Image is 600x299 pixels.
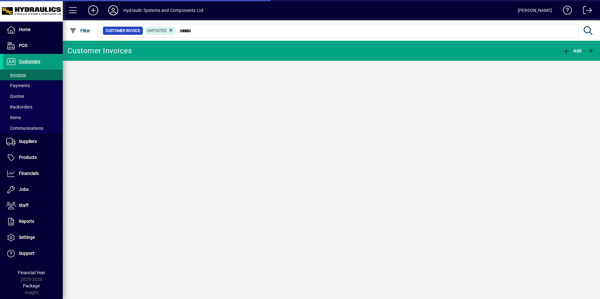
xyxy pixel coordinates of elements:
[558,1,572,22] a: Knowledge Base
[19,187,29,192] span: Jobs
[6,94,24,99] span: Quotes
[105,28,140,34] span: Customer Invoice
[19,251,35,256] span: Support
[68,25,92,36] button: Filter
[3,246,63,261] a: Support
[3,38,63,54] a: POS
[3,70,63,80] a: Invoices
[19,139,37,144] span: Suppliers
[19,203,29,208] span: Staff
[147,29,167,33] span: Unposted
[3,214,63,229] a: Reports
[6,115,21,120] span: Items
[3,182,63,197] a: Jobs
[18,270,45,275] span: Financial Year
[6,72,26,77] span: Invoices
[123,5,203,15] div: Hydraulic Systems and Components Ltd
[3,123,63,134] a: Communications
[3,166,63,181] a: Financials
[3,91,63,102] a: Quotes
[3,102,63,112] a: Backorders
[19,59,40,64] span: Customers
[3,230,63,245] a: Settings
[3,198,63,213] a: Staff
[19,155,37,160] span: Products
[3,150,63,165] a: Products
[6,83,30,88] span: Payments
[563,48,581,53] span: Add
[23,283,40,288] span: Package
[3,22,63,38] a: Home
[103,5,123,16] button: Profile
[67,46,132,56] div: Customer Invoices
[19,27,30,32] span: Home
[83,5,103,16] button: Add
[578,1,592,22] a: Logout
[3,80,63,91] a: Payments
[3,112,63,123] a: Items
[3,134,63,149] a: Suppliers
[19,235,35,240] span: Settings
[19,43,27,48] span: POS
[518,5,552,15] div: [PERSON_NAME]
[145,27,176,35] mat-chip: Customer Invoice Status: Unposted
[561,45,583,56] button: Add
[6,126,43,131] span: Communications
[6,104,32,109] span: Backorders
[19,171,39,176] span: Financials
[19,219,34,224] span: Reports
[69,28,90,33] span: Filter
